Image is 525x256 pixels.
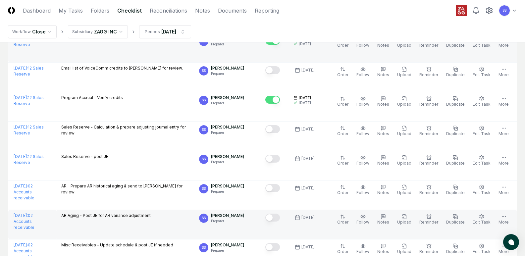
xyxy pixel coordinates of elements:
[497,95,510,109] button: More
[211,71,244,76] p: Preparer
[355,124,371,138] button: Follow
[419,190,438,195] span: Reminder
[161,28,176,35] div: [DATE]
[418,183,440,197] button: Reminder
[397,249,411,254] span: Upload
[72,29,93,35] div: Subsidiary
[301,156,315,162] div: [DATE]
[336,213,350,227] button: Order
[336,124,350,138] button: Order
[497,65,510,79] button: More
[377,161,389,166] span: Notes
[376,65,391,79] button: Notes
[396,95,413,109] button: Upload
[497,36,510,50] button: More
[336,95,350,109] button: Order
[396,213,413,227] button: Upload
[265,155,280,163] button: Mark complete
[356,220,369,225] span: Follow
[255,7,279,15] a: Reporting
[211,95,244,101] p: [PERSON_NAME]
[445,213,466,227] button: Duplicate
[446,131,465,136] span: Duplicate
[265,66,280,74] button: Mark complete
[377,43,389,48] span: Notes
[377,102,389,107] span: Notes
[61,154,108,160] p: Sales Reserve - post JE
[396,242,413,256] button: Upload
[376,183,391,197] button: Notes
[265,184,280,192] button: Mark complete
[337,249,348,254] span: Order
[376,95,391,109] button: Notes
[502,8,506,13] span: SS
[418,242,440,256] button: Reminder
[337,102,348,107] span: Order
[337,190,348,195] span: Order
[211,65,244,71] p: [PERSON_NAME]
[397,161,411,166] span: Upload
[301,215,315,221] div: [DATE]
[117,7,142,15] a: Checklist
[471,95,492,109] button: Edit Task
[14,183,28,188] span: [DATE] :
[473,72,491,77] span: Edit Task
[419,249,438,254] span: Reminder
[473,190,491,195] span: Edit Task
[61,124,188,136] p: Sales Reserve - Calculation & prepare adjusting journal entry for review
[397,102,411,107] span: Upload
[301,244,315,250] div: [DATE]
[418,65,440,79] button: Reminder
[418,213,440,227] button: Reminder
[265,96,280,104] button: Mark complete
[202,68,206,73] span: SS
[211,160,244,165] p: Preparer
[473,220,491,225] span: Edit Task
[497,213,510,227] button: More
[337,43,348,48] span: Order
[8,7,15,14] img: Logo
[397,72,411,77] span: Upload
[376,213,391,227] button: Notes
[377,190,389,195] span: Notes
[471,124,492,138] button: Edit Task
[14,95,44,106] a: [DATE]:12 Sales Reserve
[211,101,244,106] p: Preparer
[202,216,206,221] span: SS
[356,249,369,254] span: Follow
[473,249,491,254] span: Edit Task
[418,154,440,168] button: Reminder
[446,102,465,107] span: Duplicate
[446,190,465,195] span: Duplicate
[14,125,28,129] span: [DATE] :
[418,95,440,109] button: Reminder
[14,242,28,247] span: [DATE] :
[337,161,348,166] span: Order
[356,161,369,166] span: Follow
[376,242,391,256] button: Notes
[91,7,109,15] a: Folders
[397,220,411,225] span: Upload
[355,95,371,109] button: Follow
[473,102,491,107] span: Edit Task
[419,102,438,107] span: Reminder
[211,130,244,135] p: Preparer
[377,72,389,77] span: Notes
[299,41,311,46] div: [DATE]
[195,7,210,15] a: Notes
[14,154,28,159] span: [DATE] :
[150,7,187,15] a: Reconciliations
[337,72,348,77] span: Order
[396,154,413,168] button: Upload
[497,183,510,197] button: More
[471,65,492,79] button: Edit Task
[497,154,510,168] button: More
[355,183,371,197] button: Follow
[396,183,413,197] button: Upload
[299,100,311,105] div: [DATE]
[61,183,188,195] p: AR - Prepare AR historical aging & send to [PERSON_NAME] for review
[211,42,244,47] p: Preparer
[14,66,28,71] span: [DATE] :
[419,72,438,77] span: Reminder
[202,157,206,162] span: SS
